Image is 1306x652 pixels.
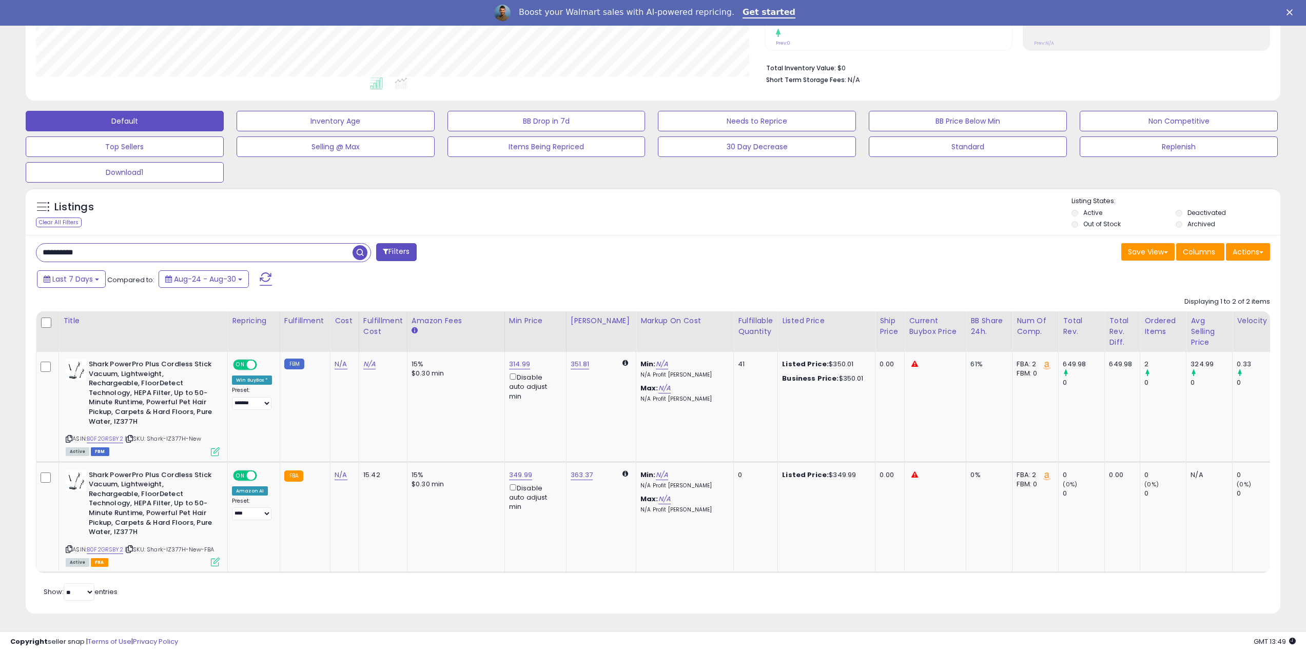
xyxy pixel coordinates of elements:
[640,359,656,369] b: Min:
[782,360,867,369] div: $350.01
[640,494,658,504] b: Max:
[509,359,530,369] a: 314.99
[1237,315,1274,326] div: Velocity
[782,470,867,480] div: $349.99
[363,470,399,480] div: 15.42
[970,360,1004,369] div: 61%
[1237,360,1278,369] div: 0.33
[658,136,856,157] button: 30 Day Decrease
[909,315,962,337] div: Current Buybox Price
[1226,243,1270,261] button: Actions
[782,359,829,369] b: Listed Price:
[880,470,896,480] div: 0.00
[91,447,109,456] span: FBM
[738,315,773,337] div: Fulfillable Quantity
[848,75,860,85] span: N/A
[412,326,418,335] small: Amazon Fees.
[509,371,558,401] div: Disable auto adjust min
[91,558,108,567] span: FBA
[10,637,178,647] div: seller snap | |
[658,383,671,393] a: N/A
[782,470,829,480] b: Listed Price:
[1063,360,1104,369] div: 649.98
[1286,9,1297,15] div: Close
[133,637,178,646] a: Privacy Policy
[640,470,656,480] b: Min:
[234,471,247,480] span: ON
[1083,220,1121,228] label: Out of Stock
[284,359,304,369] small: FBM
[1063,378,1104,387] div: 0
[256,471,272,480] span: OFF
[640,396,726,403] p: N/A Profit [PERSON_NAME]
[1254,637,1296,646] span: 2025-09-8 13:49 GMT
[1191,360,1232,369] div: 324.99
[1063,489,1104,498] div: 0
[234,361,247,369] span: ON
[66,470,86,491] img: 31G7tRcIwwL._SL40_.jpg
[571,359,589,369] a: 351.81
[1144,378,1186,387] div: 0
[26,162,224,183] button: Download1
[970,470,1004,480] div: 0%
[447,136,646,157] button: Items Being Repriced
[636,311,734,352] th: The percentage added to the cost of goods (COGS) that forms the calculator for Min & Max prices.
[159,270,249,288] button: Aug-24 - Aug-30
[237,136,435,157] button: Selling @ Max
[1017,360,1050,369] div: FBA: 2
[509,482,558,512] div: Disable auto adjust min
[89,360,213,429] b: Shark PowerPro Plus Cordless Stick Vacuum, Lightweight, Rechargeable, FloorDetect Technology, HEP...
[571,470,593,480] a: 363.37
[66,558,89,567] span: All listings currently available for purchase on Amazon
[237,111,435,131] button: Inventory Age
[509,470,532,480] a: 349.99
[1017,480,1050,489] div: FBM: 0
[52,274,93,284] span: Last 7 Days
[256,361,272,369] span: OFF
[622,470,628,477] i: Calculated using Dynamic Max Price.
[335,359,347,369] a: N/A
[89,470,213,540] b: Shark PowerPro Plus Cordless Stick Vacuum, Lightweight, Rechargeable, FloorDetect Technology, HEP...
[776,40,790,46] small: Prev: 0
[1191,315,1228,348] div: Avg Selling Price
[1187,220,1215,228] label: Archived
[412,315,500,326] div: Amazon Fees
[26,136,224,157] button: Top Sellers
[1144,480,1159,488] small: (0%)
[880,315,900,337] div: Ship Price
[571,315,632,326] div: [PERSON_NAME]
[1034,40,1054,46] small: Prev: N/A
[66,360,86,380] img: 31G7tRcIwwL._SL40_.jpg
[87,434,123,443] a: B0F2GRSBY2
[1063,315,1100,337] div: Total Rev.
[63,315,223,326] div: Title
[494,5,511,21] img: Profile image for Adrian
[1017,369,1050,378] div: FBM: 0
[54,200,94,214] h5: Listings
[284,315,326,326] div: Fulfillment
[743,7,795,18] a: Get started
[412,369,497,378] div: $0.30 min
[284,470,303,482] small: FBA
[36,218,82,227] div: Clear All Filters
[766,75,846,84] b: Short Term Storage Fees:
[640,315,729,326] div: Markup on Cost
[1237,470,1278,480] div: 0
[363,359,376,369] a: N/A
[640,482,726,489] p: N/A Profit [PERSON_NAME]
[766,64,836,72] b: Total Inventory Value:
[447,111,646,131] button: BB Drop in 7d
[1237,489,1278,498] div: 0
[1121,243,1175,261] button: Save View
[335,315,355,326] div: Cost
[232,498,272,521] div: Preset:
[970,315,1008,337] div: BB Share 24h.
[232,387,272,410] div: Preset:
[88,637,131,646] a: Terms of Use
[1109,360,1132,369] div: 649.98
[1144,315,1182,337] div: Ordered Items
[412,470,497,480] div: 15%
[1187,208,1226,217] label: Deactivated
[125,434,201,443] span: | SKU: Shark-IZ377H-New
[1176,243,1224,261] button: Columns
